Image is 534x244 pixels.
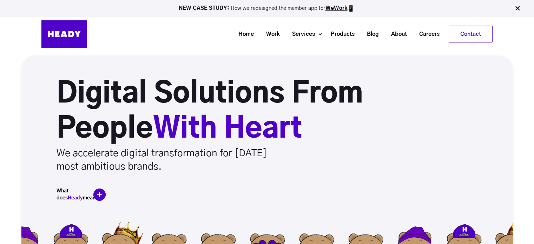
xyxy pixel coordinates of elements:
img: Close Bar [514,5,521,12]
a: Blog [358,28,382,41]
h1: Digital Solutions From People [57,77,429,147]
span: With Heart [153,115,302,143]
span: Heady [68,196,83,200]
a: About [382,28,410,41]
a: Home [230,28,257,41]
a: Contact [449,26,492,42]
div: Navigation Menu [94,26,493,42]
img: Heady_Logo_Web-01 (1) [41,20,87,48]
strong: NEW CASE STUDY: [179,6,231,11]
p: How we redesigned the member app for [3,5,531,12]
a: Services [283,28,318,41]
p: We accelerate digital transformation for [DATE] most ambitious brands. [57,147,287,173]
a: Products [322,28,358,41]
a: WeWork [325,6,348,11]
img: app emoji [348,5,355,12]
a: Careers [410,28,443,41]
h5: What does mean? [57,187,92,202]
img: plus-icon [93,189,106,201]
a: Work [257,28,283,41]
